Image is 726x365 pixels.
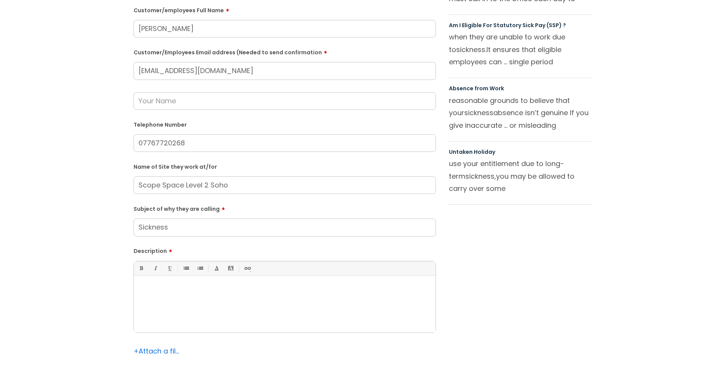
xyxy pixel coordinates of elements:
[136,264,146,273] a: Bold (Ctrl-B)
[449,21,566,29] a: Am I Eligible For Statutory Sick Pay (SSP) ?
[449,95,591,131] p: reasonable grounds to believe that your absence isn’t genuine If you give inaccurate ... or misle...
[150,264,160,273] a: Italic (Ctrl-I)
[465,171,496,181] span: sickness,
[134,203,436,212] label: Subject of why they are calling
[226,264,235,273] a: Back Color
[449,148,495,156] a: Untaken Holiday
[242,264,252,273] a: Link
[134,47,436,56] label: Customer/Employees Email address (Needed to send confirmation
[456,45,486,54] span: sickness.
[195,264,205,273] a: 1. Ordered List (Ctrl-Shift-8)
[449,85,504,92] a: Absence from Work
[449,31,591,68] p: when they are unable to work due to It ensures that eligible employees can ... single period of o...
[134,5,436,14] label: Customer/employees Full Name
[464,108,493,117] span: sickness
[134,92,436,110] input: Your Name
[134,245,436,254] label: Description
[134,345,179,357] div: Attach a file
[134,62,436,80] input: Email
[212,264,221,273] a: Font Color
[449,158,591,194] p: use your entitlement due to long-term you may be allowed to carry over some
[165,264,174,273] a: Underline(Ctrl-U)
[134,162,436,170] label: Name of Site they work at/for
[181,264,191,273] a: • Unordered List (Ctrl-Shift-7)
[134,120,436,128] label: Telephone Number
